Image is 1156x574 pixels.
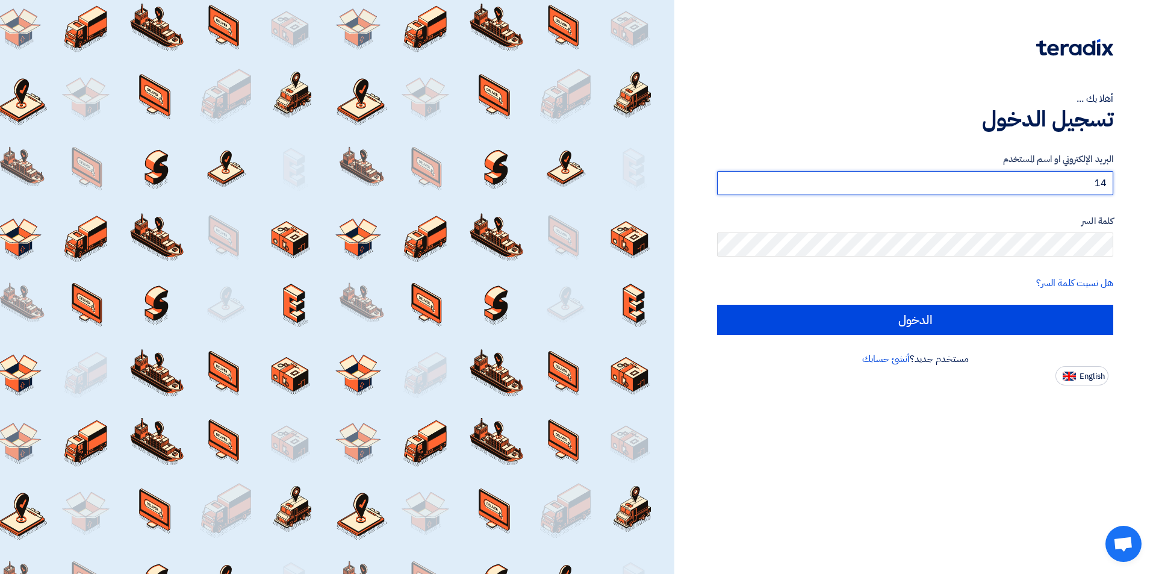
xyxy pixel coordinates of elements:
button: English [1055,366,1108,385]
label: كلمة السر [717,214,1113,228]
a: أنشئ حسابك [862,352,910,366]
span: English [1080,372,1105,381]
label: البريد الإلكتروني او اسم المستخدم [717,152,1113,166]
input: أدخل بريد العمل الإلكتروني او اسم المستخدم الخاص بك ... [717,171,1113,195]
a: Open chat [1105,526,1142,562]
div: أهلا بك ... [717,92,1113,106]
a: هل نسيت كلمة السر؟ [1036,276,1113,290]
div: مستخدم جديد؟ [717,352,1113,366]
img: Teradix logo [1036,39,1113,56]
img: en-US.png [1063,372,1076,381]
input: الدخول [717,305,1113,335]
h1: تسجيل الدخول [717,106,1113,133]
